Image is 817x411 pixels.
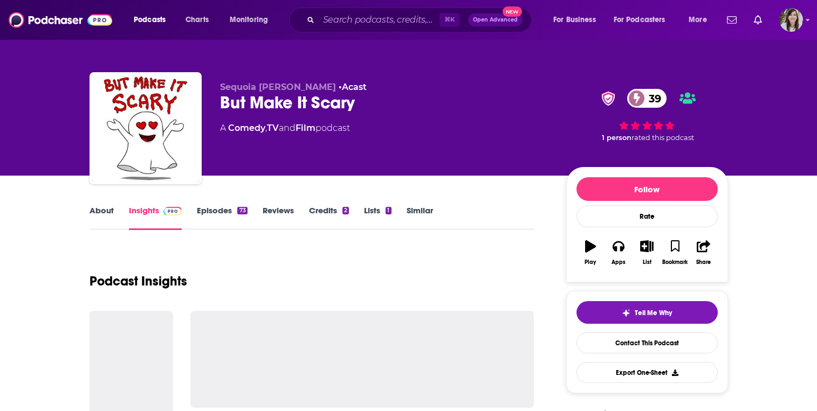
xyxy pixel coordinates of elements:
[90,273,187,289] h1: Podcast Insights
[339,82,367,92] span: •
[473,17,518,23] span: Open Advanced
[633,233,661,272] button: List
[126,11,180,29] button: open menu
[230,12,268,27] span: Monitoring
[9,10,112,30] img: Podchaser - Follow, Share and Rate Podcasts
[220,122,350,135] div: A podcast
[90,205,114,230] a: About
[689,233,717,272] button: Share
[163,207,182,215] img: Podchaser Pro
[319,11,440,29] input: Search podcasts, credits, & more...
[228,123,265,133] a: Comedy
[635,309,672,317] span: Tell Me Why
[779,8,803,32] button: Show profile menu
[576,332,718,353] a: Contact This Podcast
[576,177,718,201] button: Follow
[178,11,215,29] a: Charts
[602,134,631,142] span: 1 person
[299,8,542,32] div: Search podcasts, credits, & more...
[723,11,741,29] a: Show notifications dropdown
[386,207,391,214] div: 1
[662,259,688,266] div: Bookmark
[612,259,626,266] div: Apps
[237,207,247,214] div: 73
[134,12,166,27] span: Podcasts
[576,362,718,383] button: Export One-Sheet
[267,123,279,133] a: TV
[576,233,605,272] button: Play
[779,8,803,32] img: User Profile
[364,205,391,230] a: Lists1
[638,89,667,108] span: 39
[546,11,609,29] button: open menu
[750,11,766,29] a: Show notifications dropdown
[631,134,694,142] span: rated this podcast
[622,309,630,317] img: tell me why sparkle
[342,207,349,214] div: 2
[342,82,367,92] a: Acast
[553,12,596,27] span: For Business
[614,12,665,27] span: For Podcasters
[92,74,200,182] img: But Make It Scary
[265,123,267,133] span: ,
[503,6,522,17] span: New
[407,205,433,230] a: Similar
[681,11,720,29] button: open menu
[222,11,282,29] button: open menu
[598,92,619,106] img: verified Badge
[689,12,707,27] span: More
[585,259,596,266] div: Play
[263,205,294,230] a: Reviews
[661,233,689,272] button: Bookmark
[129,205,182,230] a: InsightsPodchaser Pro
[779,8,803,32] span: Logged in as devinandrade
[468,13,523,26] button: Open AdvancedNew
[643,259,651,266] div: List
[440,13,459,27] span: ⌘ K
[186,12,209,27] span: Charts
[576,301,718,324] button: tell me why sparkleTell Me Why
[296,123,315,133] a: Film
[576,205,718,227] div: Rate
[279,123,296,133] span: and
[309,205,349,230] a: Credits2
[605,233,633,272] button: Apps
[220,82,336,92] span: Sequoia [PERSON_NAME]
[566,82,728,149] div: verified Badge39 1 personrated this podcast
[696,259,711,266] div: Share
[627,89,667,108] a: 39
[197,205,247,230] a: Episodes73
[607,11,681,29] button: open menu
